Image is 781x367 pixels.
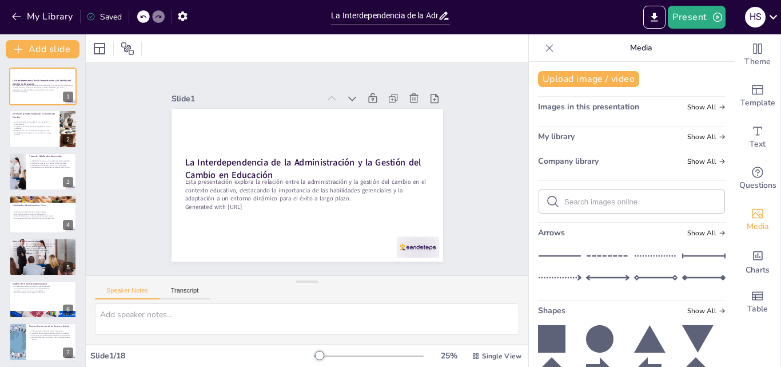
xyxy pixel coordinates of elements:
p: La organización asigna recursos de manera eficiente. [13,287,73,290]
p: Habilidades humanas son vitales en todos los niveles. [29,162,73,164]
div: https://cdn.sendsteps.com/images/logo/sendsteps_logo_white.pnghttps://cdn.sendsteps.com/images/lo... [9,110,77,148]
div: 5 [63,262,73,273]
span: Arrows [538,227,565,238]
button: Speaker Notes [95,287,160,299]
span: Charts [746,264,770,277]
div: https://cdn.sendsteps.com/images/logo/sendsteps_logo_white.pnghttps://cdn.sendsteps.com/images/lo... [9,281,77,318]
p: La inteligencia emocional ayuda en la gestión de relaciones. [13,218,73,220]
span: Show all [687,307,726,315]
p: Media [559,34,723,62]
div: https://cdn.sendsteps.com/images/logo/sendsteps_logo_white.pnghttps://cdn.sendsteps.com/images/lo... [9,238,77,276]
div: 25 % [435,350,463,361]
p: Alta dirección establece la dirección estratégica. [13,247,73,250]
span: Images in this presentation [538,101,639,112]
p: Habilidades técnicas son esenciales para tareas específicas. [29,160,73,162]
p: Generated with [URL] [185,203,429,211]
span: Single View [482,352,521,361]
span: Show all [687,229,726,237]
span: Template [740,97,775,109]
div: 2 [63,135,73,145]
button: Export to PowerPoint [643,6,666,29]
div: 1 [63,92,73,102]
p: La gestión del cambio es crucial en un entorno dinámico. [29,333,73,335]
div: Add charts and graphs [735,240,780,282]
div: 6 [63,305,73,315]
p: La dirección motiva y guía a los empleados. [13,290,73,292]
p: Roles de los Administradores [13,240,73,243]
span: Media [747,220,769,233]
div: Add images, graphics, shapes or video [735,199,780,240]
div: 7 [9,323,77,361]
span: Show all [687,103,726,111]
p: La planificación y la ejecución son esenciales en ambos procesos. [13,131,57,135]
button: Add slide [6,40,79,58]
div: 7 [63,348,73,358]
div: Add a table [735,282,780,323]
span: Questions [739,179,776,192]
p: Liderazgo transformacional inspira a los equipos. [29,330,73,333]
span: Shapes [538,305,565,316]
p: Cada nivel tiene funciones específicas y esenciales. [13,249,73,251]
p: Ambos procesos son interdependientes para el éxito. [13,129,57,132]
p: Esta presentación explora la relación entre la administración y la gestión del cambio en el conte... [185,177,429,203]
div: Get real-time input from your audience [735,158,780,199]
p: Liderazgo es fundamental para inspirar equipos. [13,211,73,214]
span: Position [121,42,134,56]
p: Tipos de Habilidades Gerenciales [29,155,73,158]
p: Definición de Administración y Gestión del Cambio [13,112,57,119]
span: Show all [687,157,726,165]
button: H S [745,6,766,29]
button: Transcript [160,287,210,299]
input: Search images online [564,198,718,206]
p: La administración es clave para el funcionamiento organizacional. [13,121,57,125]
div: Add ready made slides [735,76,780,117]
p: Comunicación efectiva mejora la colaboración. [13,213,73,215]
span: Theme [744,56,771,68]
div: Add text boxes [735,117,780,158]
p: Habilidades conceptuales permiten una visión global. [29,164,73,167]
div: Saved [86,11,122,22]
p: La sostenibilidad es un enfoque clave en la administración moderna. [29,337,73,341]
button: Present [668,6,725,29]
button: Upload image / video [538,71,639,87]
p: La planificación define los objetivos organizacionales. [13,286,73,288]
p: Toma de decisiones es crucial para el éxito organizacional. [13,215,73,218]
strong: La Interdependencia de la Administración y la Gestión del Cambio en Educación [13,80,71,86]
span: Company library [538,156,599,167]
button: My Library [9,7,78,26]
p: Esta presentación explora la relación entre la administración y la gestión del cambio en el conte... [13,85,73,91]
div: https://cdn.sendsteps.com/images/logo/sendsteps_logo_white.pnghttps://cdn.sendsteps.com/images/lo... [9,68,77,105]
span: Text [750,138,766,151]
input: Insert title [331,7,438,24]
strong: La Interdependencia de la Administración y la Gestión del Cambio en Educación [185,156,421,181]
div: Slide 1 / 18 [90,350,314,361]
p: La gestión del cambio permite la adaptación a nuevas realidades. [13,125,57,129]
span: Show all [687,133,726,141]
span: Table [747,303,768,315]
p: El control asegura que se logren los objetivos. [13,292,73,294]
div: Slide 1 [172,93,320,104]
p: Habilidades Administrativas Clave [13,204,73,208]
div: Layout [90,40,109,58]
div: H S [745,7,766,27]
p: Administradores de primera línea gestionan operaciones diarias. [13,243,73,245]
div: https://cdn.sendsteps.com/images/logo/sendsteps_logo_white.pnghttps://cdn.sendsteps.com/images/lo... [9,153,77,191]
p: Modelo del Proceso Administrativo [13,282,73,286]
p: Generated with [URL] [13,91,73,93]
div: Change the overall theme [735,34,780,76]
p: Fomentar la innovación es esencial para la competitividad. [29,334,73,337]
p: Administradores de nivel medio implementan estrategias. [13,245,73,247]
p: La combinación de habilidades es necesaria para el éxito. [29,166,73,168]
div: 4 [63,220,73,230]
p: Nuevas Funciones de la Gerencia Actual [29,325,73,329]
div: https://cdn.sendsteps.com/images/logo/sendsteps_logo_white.pnghttps://cdn.sendsteps.com/images/lo... [9,195,77,233]
div: 3 [63,177,73,187]
span: My library [538,131,575,142]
